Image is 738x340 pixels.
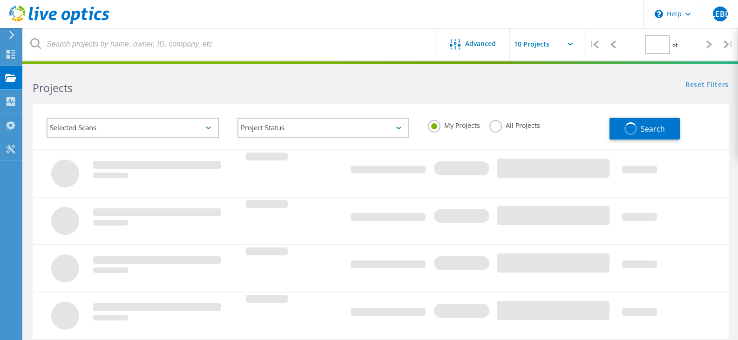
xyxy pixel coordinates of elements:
div: | [719,28,738,61]
a: Live Optics Dashboard [9,20,109,26]
label: My Projects [428,120,480,129]
span: of [672,41,677,49]
button: Search [609,118,680,140]
b: Projects [33,80,73,95]
div: Project Status [237,118,410,138]
a: Reset Filters [685,81,729,89]
span: LEBL [711,10,729,18]
label: All Projects [489,120,540,129]
div: | [584,28,603,61]
span: Search [641,124,665,134]
span: Advanced [465,40,496,47]
input: Search projects by name, owner, ID, company, etc [23,28,436,60]
div: Selected Scans [47,118,219,138]
svg: \n [655,10,663,18]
